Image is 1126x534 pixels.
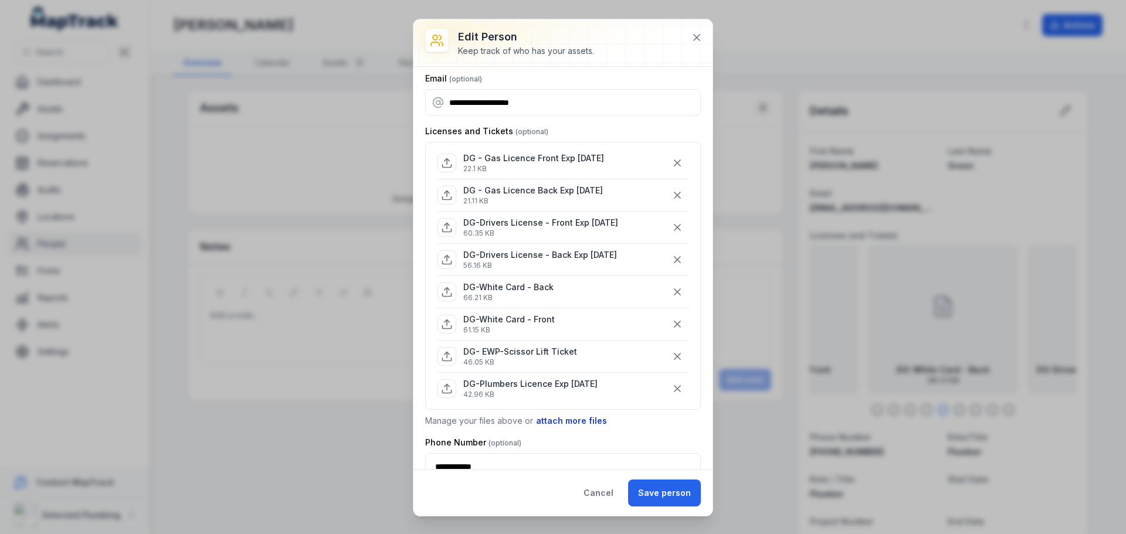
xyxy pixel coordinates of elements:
button: attach more files [535,414,608,427]
p: DG-White Card - Back [463,281,554,293]
p: 61.15 KB [463,325,555,335]
p: DG - Gas Licence Back Exp [DATE] [463,185,603,196]
p: DG-Drivers License - Front Exp [DATE] [463,217,618,229]
button: Save person [628,479,701,506]
p: 21.11 KB [463,196,603,206]
p: 42.96 KB [463,390,598,399]
p: 60.35 KB [463,229,618,238]
p: 22.1 KB [463,164,604,174]
label: Email [425,73,482,84]
p: 66.21 KB [463,293,554,302]
p: Manage your files above or [425,414,701,427]
label: Licenses and Tickets [425,125,548,137]
label: Phone Number [425,437,521,448]
p: DG-White Card - Front [463,314,555,325]
p: DG- EWP-Scissor Lift Ticket [463,346,577,358]
h3: Edit person [458,29,594,45]
p: 46.05 KB [463,358,577,367]
p: DG - Gas Licence Front Exp [DATE] [463,152,604,164]
button: Cancel [574,479,623,506]
div: Keep track of who has your assets. [458,45,594,57]
p: DG-Drivers License - Back Exp [DATE] [463,249,617,261]
p: 56.16 KB [463,261,617,270]
p: DG-Plumbers Licence Exp [DATE] [463,378,598,390]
